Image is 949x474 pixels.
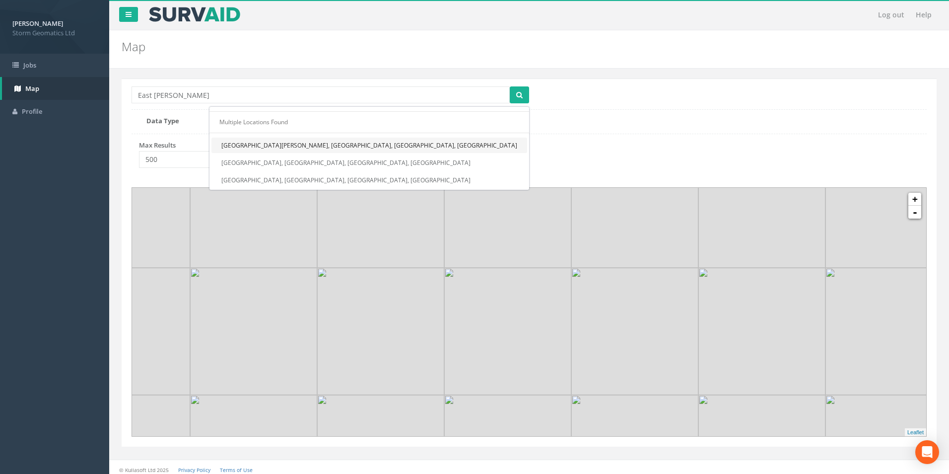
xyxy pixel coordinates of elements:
img: 5490@2x [190,141,317,268]
img: 5490@2x [444,141,571,268]
a: Map [2,77,109,100]
img: 5491@2x [190,268,317,395]
li: Multiple Locations Found [209,116,529,128]
img: 5491@2x [698,268,825,395]
input: Enter place name or postcode [132,86,510,103]
label: Data Type [139,116,203,126]
img: 5490@2x [571,141,698,268]
img: 5491@2x [317,268,444,395]
a: - [908,206,921,219]
span: Storm Geomatics Ltd [12,28,97,38]
a: + [908,193,921,206]
a: [GEOGRAPHIC_DATA], [GEOGRAPHIC_DATA], [GEOGRAPHIC_DATA], [GEOGRAPHIC_DATA] [211,155,527,170]
span: Jobs [23,61,36,70]
a: Leaflet [907,429,924,435]
a: Privacy Policy [178,467,210,474]
strong: [PERSON_NAME] [12,19,63,28]
p: Max Results [139,141,254,150]
div: Open Intercom Messenger [915,440,939,464]
a: [GEOGRAPHIC_DATA], [GEOGRAPHIC_DATA], [GEOGRAPHIC_DATA], [GEOGRAPHIC_DATA] [211,172,527,188]
span: Profile [22,107,42,116]
a: [GEOGRAPHIC_DATA][PERSON_NAME], [GEOGRAPHIC_DATA], [GEOGRAPHIC_DATA], [GEOGRAPHIC_DATA] [211,138,527,153]
img: 5490@2x [317,141,444,268]
h2: Map [122,40,798,53]
a: Terms of Use [220,467,253,474]
img: 5491@2x [571,268,698,395]
a: [PERSON_NAME] Storm Geomatics Ltd [12,16,97,37]
img: 5490@2x [698,141,825,268]
span: Map [25,84,39,93]
img: 5491@2x [444,268,571,395]
small: © Kullasoft Ltd 2025 [119,467,169,474]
